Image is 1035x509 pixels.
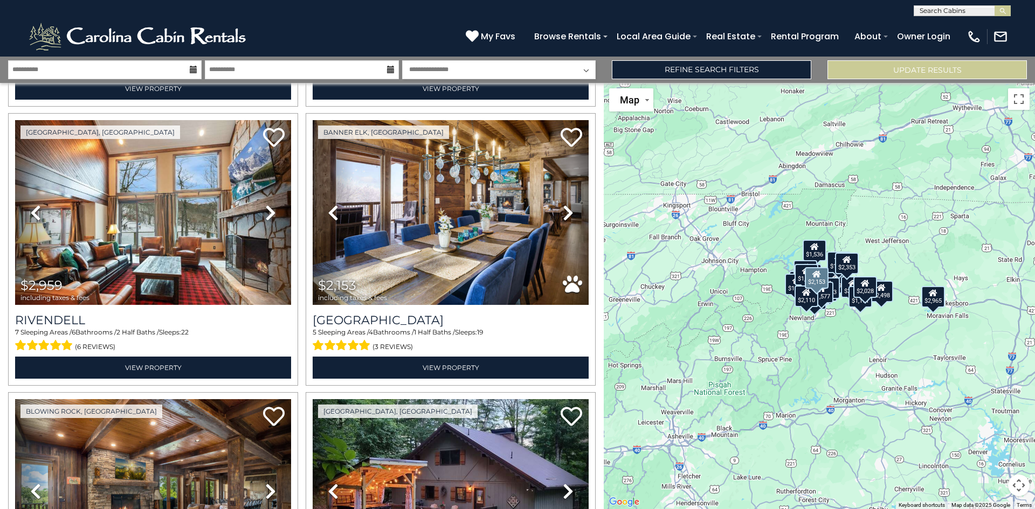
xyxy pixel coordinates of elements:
[835,252,859,274] div: $2,353
[795,263,818,285] div: $1,471
[899,501,945,509] button: Keyboard shortcuts
[841,276,865,298] div: $3,442
[951,502,1010,508] span: Map data ©2025 Google
[892,27,956,46] a: Owner Login
[318,277,356,293] span: $2,153
[785,273,809,295] div: $1,492
[827,60,1027,79] button: Update Results
[15,357,291,379] a: View Property
[72,328,75,336] span: 6
[611,27,696,46] a: Local Area Guide
[606,495,642,509] img: Google
[27,20,251,53] img: White-1-2.png
[369,328,373,336] span: 4
[466,30,518,44] a: My Favs
[1008,475,1030,496] button: Map camera controls
[609,88,653,111] button: Change map style
[313,313,589,327] a: [GEOGRAPHIC_DATA]
[477,328,483,336] span: 19
[612,60,811,79] a: Refine Search Filters
[561,406,582,429] a: Add to favorites
[20,125,180,139] a: [GEOGRAPHIC_DATA], [GEOGRAPHIC_DATA]
[993,29,1008,44] img: mail-regular-white.png
[870,281,893,302] div: $2,498
[561,127,582,150] a: Add to favorites
[803,288,826,310] div: $2,557
[1017,502,1032,508] a: Terms
[805,267,829,289] div: $2,153
[795,285,818,306] div: $2,110
[921,285,945,307] div: $2,965
[20,277,63,293] span: $2,959
[15,328,19,336] span: 7
[116,328,159,336] span: 2 Half Baths /
[372,340,413,354] span: (3 reviews)
[529,27,606,46] a: Browse Rentals
[318,125,449,139] a: Banner Elk, [GEOGRAPHIC_DATA]
[20,294,89,301] span: including taxes & fees
[313,120,589,305] img: thumbnail_167811040.jpeg
[263,127,285,150] a: Add to favorites
[1008,88,1030,110] button: Toggle fullscreen view
[181,328,189,336] span: 22
[15,120,291,305] img: thumbnail_165669710.jpeg
[318,405,478,418] a: [GEOGRAPHIC_DATA], [GEOGRAPHIC_DATA]
[75,340,115,354] span: (6 reviews)
[318,294,387,301] span: including taxes & fees
[620,94,639,106] span: Map
[313,78,589,100] a: View Property
[313,313,589,327] h3: Shawnee Ridge Lodge
[606,495,642,509] a: Open this area in Google Maps (opens a new window)
[481,30,515,43] span: My Favs
[848,286,872,308] div: $1,171
[15,313,291,327] a: Rivendell
[263,406,285,429] a: Add to favorites
[20,405,162,418] a: Blowing Rock, [GEOGRAPHIC_DATA]
[313,328,316,336] span: 5
[414,328,455,336] span: 1 Half Baths /
[15,327,291,353] div: Sleeping Areas / Bathrooms / Sleeps:
[803,239,826,261] div: $1,536
[810,281,833,303] div: $1,577
[701,27,761,46] a: Real Estate
[793,260,817,282] div: $1,544
[313,357,589,379] a: View Property
[313,327,589,353] div: Sleeping Areas / Bathrooms / Sleeps:
[853,276,877,297] div: $2,028
[15,78,291,100] a: View Property
[849,27,887,46] a: About
[827,252,851,273] div: $1,765
[967,29,982,44] img: phone-regular-white.png
[765,27,844,46] a: Rental Program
